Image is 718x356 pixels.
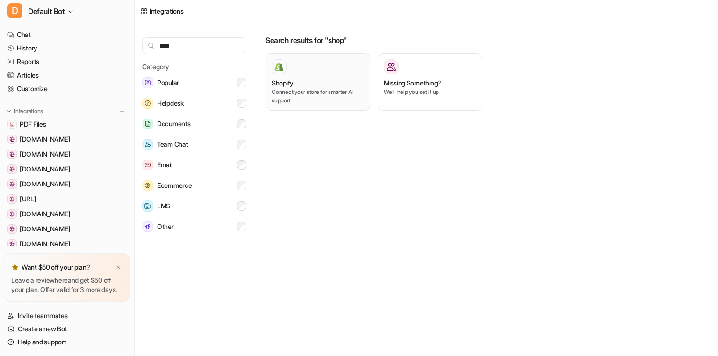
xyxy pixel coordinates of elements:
[4,207,130,221] a: www.atlassian.com[DOMAIN_NAME]
[9,136,15,142] img: github.com
[9,121,15,127] img: PDF Files
[142,114,246,133] button: DocumentsDocuments
[142,119,153,129] img: Documents
[384,88,476,96] p: We’ll help you set it up
[142,98,153,109] img: Helpdesk
[142,77,153,88] img: Popular
[4,107,46,116] button: Integrations
[272,88,364,105] p: Connect your store for smarter AI support
[28,5,65,18] span: Default Bot
[272,78,294,88] h3: Shopify
[4,237,130,250] a: amplitude.com[DOMAIN_NAME]
[142,62,246,71] h5: Category
[4,178,130,191] a: gorgiasio.webflow.io[DOMAIN_NAME]
[20,224,70,234] span: [DOMAIN_NAME]
[20,209,70,219] span: [DOMAIN_NAME]
[4,82,130,95] a: Customize
[142,200,153,212] img: LMS
[142,139,153,150] img: Team Chat
[9,226,15,232] img: meet.google.com
[387,62,396,71] img: Missing Something?
[55,276,68,284] a: here
[9,166,15,172] img: chatgpt.com
[4,322,130,335] a: Create a new Bot
[4,69,130,82] a: Articles
[266,53,370,111] button: ShopifyShopifyConnect your store for smarter AI support
[20,194,36,204] span: [URL]
[4,118,130,131] a: PDF FilesPDF Files
[142,135,246,154] button: Team ChatTeam Chat
[4,192,130,206] a: www.eesel.ai[URL]
[115,264,121,271] img: x
[9,196,15,202] img: www.eesel.ai
[157,118,190,129] span: Documents
[274,62,284,71] img: Shopify
[142,217,246,236] button: OtherOther
[142,73,246,92] button: PopularPopular
[4,133,130,146] a: github.com[DOMAIN_NAME]
[119,108,125,114] img: menu_add.svg
[157,200,170,212] span: LMS
[142,156,246,174] button: EmailEmail
[157,221,174,232] span: Other
[4,55,130,68] a: Reports
[9,181,15,187] img: gorgiasio.webflow.io
[4,335,130,349] a: Help and support
[142,197,246,215] button: LMSLMS
[9,151,15,157] img: www.figma.com
[9,211,15,217] img: www.atlassian.com
[157,180,192,191] span: Ecommerce
[6,108,12,114] img: expand menu
[20,120,46,129] span: PDF Files
[9,241,15,247] img: amplitude.com
[378,53,482,111] button: Missing Something?Missing Something?We’ll help you set it up
[150,6,184,16] div: Integrations
[384,78,441,88] h3: Missing Something?
[4,309,130,322] a: Invite teammates
[157,77,179,88] span: Popular
[22,263,90,272] p: Want $50 off your plan?
[157,139,188,150] span: Team Chat
[14,107,43,115] p: Integrations
[4,148,130,161] a: www.figma.com[DOMAIN_NAME]
[142,180,153,191] img: Ecommerce
[157,159,172,171] span: Email
[4,222,130,235] a: meet.google.com[DOMAIN_NAME]
[4,42,130,55] a: History
[4,163,130,176] a: chatgpt.com[DOMAIN_NAME]
[142,160,153,171] img: Email
[20,164,70,174] span: [DOMAIN_NAME]
[11,263,19,271] img: star
[157,98,184,109] span: Helpdesk
[11,276,123,294] p: Leave a review and get $50 off your plan. Offer valid for 3 more days.
[7,3,22,18] span: D
[266,35,707,46] h3: Search results for "shop"
[20,135,70,144] span: [DOMAIN_NAME]
[142,94,246,113] button: HelpdeskHelpdesk
[4,28,130,41] a: Chat
[20,150,70,159] span: [DOMAIN_NAME]
[142,221,153,232] img: Other
[20,179,70,189] span: [DOMAIN_NAME]
[142,176,246,195] button: EcommerceEcommerce
[140,6,184,16] a: Integrations
[20,239,70,249] span: [DOMAIN_NAME]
